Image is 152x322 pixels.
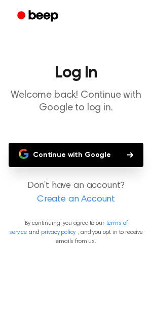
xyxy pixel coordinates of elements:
p: By continuing, you agree to our and , and you opt in to receive emails from us. [8,219,144,246]
p: Welcome back! Continue with Google to log in. [8,89,144,114]
a: Create an Account [10,193,142,207]
h1: Log In [8,65,144,81]
a: Beep [10,7,67,26]
button: Continue with Google [9,143,143,167]
a: privacy policy [41,229,75,235]
p: Don’t have an account? [8,179,144,207]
